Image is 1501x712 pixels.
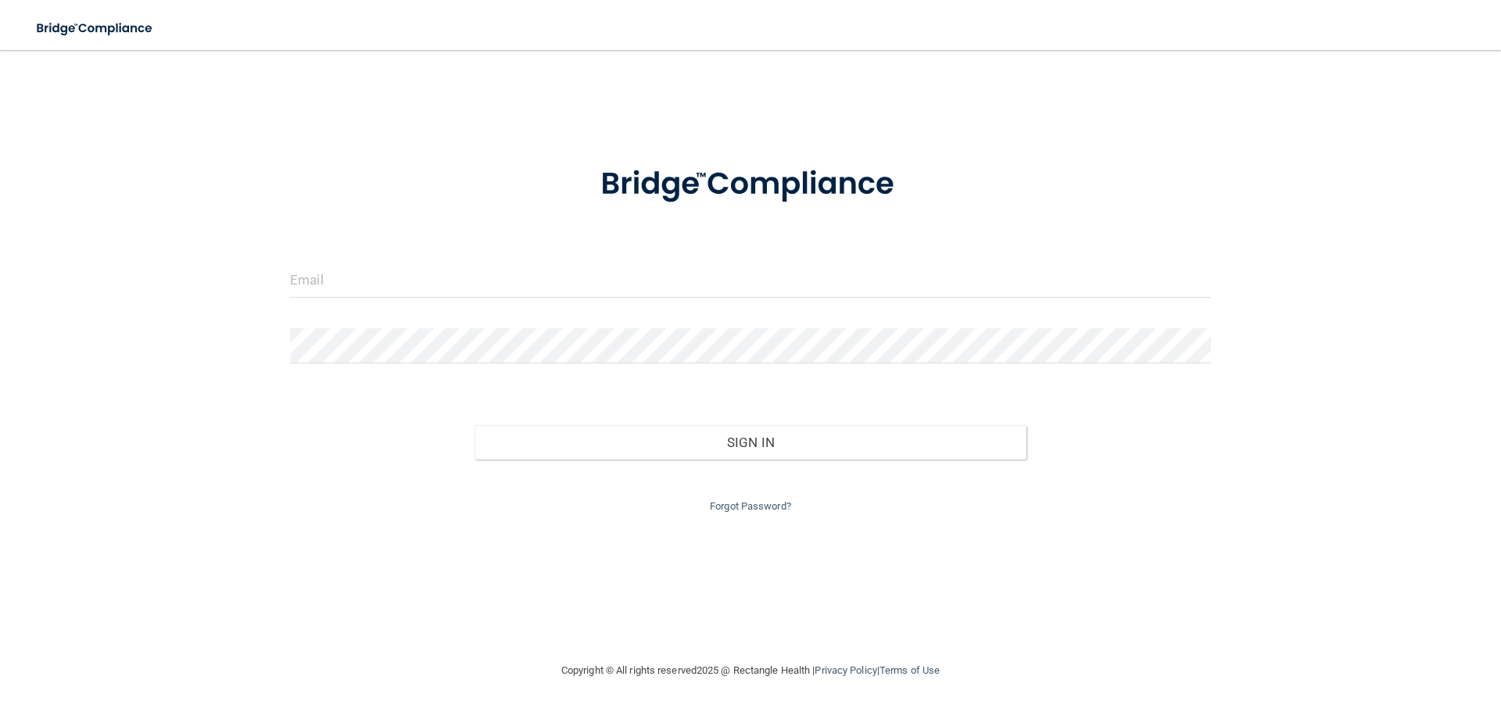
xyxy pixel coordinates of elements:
[475,425,1027,460] button: Sign In
[815,664,876,676] a: Privacy Policy
[710,500,791,512] a: Forgot Password?
[465,646,1036,696] div: Copyright © All rights reserved 2025 @ Rectangle Health | |
[23,13,167,45] img: bridge_compliance_login_screen.278c3ca4.svg
[879,664,940,676] a: Terms of Use
[568,144,933,225] img: bridge_compliance_login_screen.278c3ca4.svg
[290,263,1211,298] input: Email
